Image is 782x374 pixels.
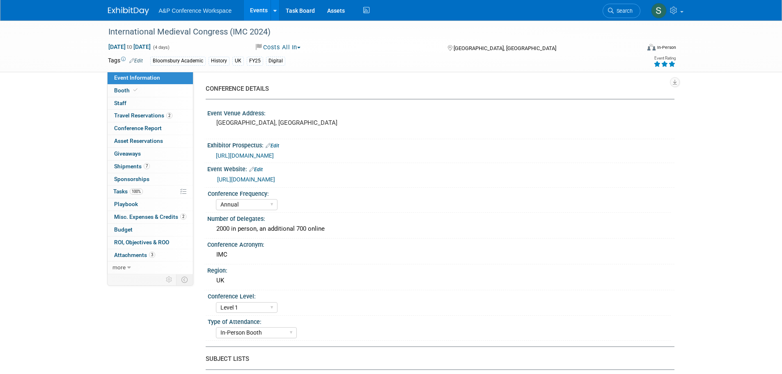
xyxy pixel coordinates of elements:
div: Conference Frequency: [208,188,671,198]
div: Event Website: [207,163,674,174]
span: Giveaways [114,150,141,157]
span: Tasks [113,188,143,195]
div: Event Rating [654,56,676,60]
span: (4 days) [152,45,170,50]
a: Sponsorships [108,173,193,186]
div: IMC [213,248,668,261]
span: 2 [166,112,172,119]
td: Tags [108,56,143,66]
div: Type of Attendance: [208,316,671,326]
span: A&P Conference Workspace [159,7,232,14]
a: Conference Report [108,122,193,135]
span: 100% [130,188,143,195]
div: FY25 [247,57,263,65]
span: Attachments [114,252,155,258]
img: ExhibitDay [108,7,149,15]
a: Giveaways [108,148,193,160]
div: Conference Level: [208,290,671,301]
span: Search [614,8,633,14]
span: Misc. Expenses & Credits [114,213,186,220]
pre: [GEOGRAPHIC_DATA], [GEOGRAPHIC_DATA] [216,119,393,126]
span: Booth [114,87,139,94]
a: Event Information [108,72,193,84]
span: [DATE] [DATE] [108,43,151,50]
a: Staff [108,97,193,110]
a: Booth [108,85,193,97]
a: Playbook [108,198,193,211]
a: ROI, Objectives & ROO [108,236,193,249]
a: Tasks100% [108,186,193,198]
span: to [126,44,133,50]
td: Personalize Event Tab Strip [162,274,177,285]
span: ROI, Objectives & ROO [114,239,169,246]
span: Shipments [114,163,150,170]
span: Staff [114,100,126,106]
div: Exhibitor Prospectus: [207,139,674,150]
img: Sofie Samuelsson [651,3,667,18]
span: Sponsorships [114,176,149,182]
a: more [108,262,193,274]
img: Format-Inperson.png [647,44,656,50]
span: 7 [144,163,150,169]
a: Edit [266,143,279,149]
span: more [112,264,126,271]
div: In-Person [657,44,676,50]
span: 2 [180,213,186,220]
div: Conference Acronym: [207,239,674,249]
span: Travel Reservations [114,112,172,119]
td: Toggle Event Tabs [176,274,193,285]
span: Playbook [114,201,138,207]
i: Booth reservation complete [133,88,138,92]
span: Asset Reservations [114,138,163,144]
a: Edit [129,58,143,64]
a: [URL][DOMAIN_NAME] [216,152,274,159]
div: Bloomsbury Academic [150,57,206,65]
span: Budget [114,226,133,233]
div: UK [232,57,244,65]
button: Costs All In [253,43,304,52]
div: Event Format [592,43,677,55]
span: Conference Report [114,125,162,131]
a: Asset Reservations [108,135,193,147]
div: 2000 in person, an additional 700 online [213,223,668,235]
div: Event Venue Address: [207,107,674,117]
span: 3 [149,252,155,258]
div: CONFERENCE DETAILS [206,85,668,93]
div: Region: [207,264,674,275]
span: [GEOGRAPHIC_DATA], [GEOGRAPHIC_DATA] [454,45,556,51]
a: Misc. Expenses & Credits2 [108,211,193,223]
a: Shipments7 [108,161,193,173]
a: Search [603,4,640,18]
div: Number of Delegates: [207,213,674,223]
span: Event Information [114,74,160,81]
a: [URL][DOMAIN_NAME] [217,176,275,183]
a: Attachments3 [108,249,193,262]
a: Travel Reservations2 [108,110,193,122]
div: UK [213,274,668,287]
a: Edit [249,167,263,172]
a: Budget [108,224,193,236]
div: History [209,57,229,65]
div: SUBJECT LISTS [206,355,668,363]
div: Digital [266,57,285,65]
div: International Medieval Congress (IMC 2024) [105,25,628,39]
